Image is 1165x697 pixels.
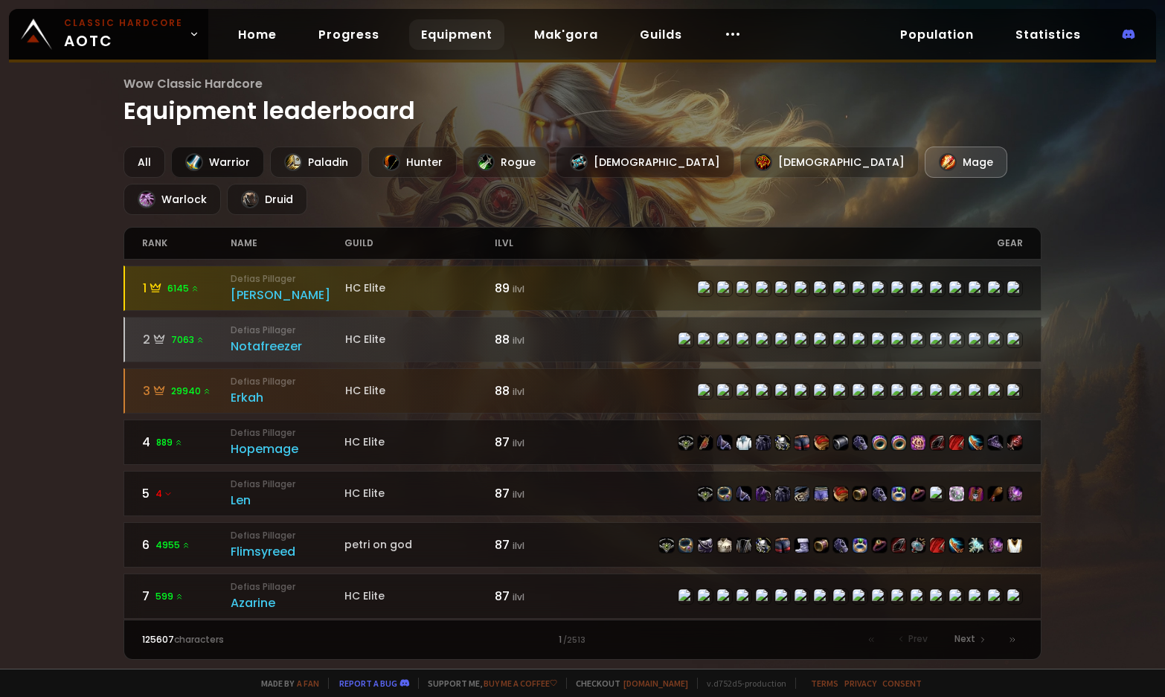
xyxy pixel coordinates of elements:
div: 1 [362,633,803,646]
span: v. d752d5 - production [697,678,786,689]
img: item-23025 [891,435,906,450]
div: All [123,147,165,178]
img: item-22943 [678,538,693,553]
img: item-21344 [795,538,809,553]
a: 54 Defias PillagerLenHC Elite87 ilvlitem-22498item-23057item-22499item-4335item-22496item-22502it... [123,471,1042,516]
div: 89 [495,279,582,298]
img: item-22820 [1007,435,1022,450]
img: item-22731 [930,538,945,553]
div: HC Elite [345,280,495,296]
img: item-23237 [872,435,887,450]
div: Azarine [231,594,345,612]
span: Made by [252,678,319,689]
div: 4 [142,433,230,452]
div: 87 [495,536,582,554]
a: Report a bug [339,678,397,689]
div: HC Elite [345,383,495,399]
div: petri on god [344,537,494,553]
div: HC Elite [344,434,494,450]
a: Equipment [409,19,504,50]
div: characters [142,633,362,646]
div: HC Elite [345,332,495,347]
small: / 2513 [563,635,585,646]
div: gear [582,228,1023,259]
div: name [231,228,345,259]
a: Privacy [844,678,876,689]
span: 6145 [167,282,199,295]
div: 87 [495,484,582,503]
img: item-19379 [891,538,906,553]
span: 125607 [142,633,174,646]
span: 29940 [171,385,211,398]
img: item-23070 [814,486,829,501]
small: Defias Pillager [231,375,345,388]
a: Consent [882,678,922,689]
img: item-22499 [736,486,751,501]
img: item-22502 [795,486,809,501]
img: item-23069 [736,538,751,553]
small: ilvl [513,488,524,501]
img: item-22503 [853,486,867,501]
div: Len [231,491,345,510]
span: 4955 [155,539,190,552]
div: guild [344,228,494,259]
img: item-22589 [988,486,1003,501]
img: item-22730 [756,538,771,553]
img: item-22501 [833,538,848,553]
div: Paladin [270,147,362,178]
img: item-19379 [930,435,945,450]
img: item-22499 [717,435,732,450]
span: Checkout [566,678,688,689]
a: Mak'gora [522,19,610,50]
img: item-22501 [853,435,867,450]
img: item-23062 [853,538,867,553]
small: Defias Pillager [231,426,345,440]
span: 7063 [171,333,205,347]
img: item-22503 [814,538,829,553]
div: 7 [142,587,230,606]
img: item-22498 [698,486,713,501]
span: 4 [155,487,173,501]
img: item-23021 [833,435,848,450]
small: Classic Hardcore [64,16,183,30]
a: 27063 Defias PillagerNotafreezerHC Elite88 ilvlitem-22498item-23057item-22983item-2575item-22496i... [123,317,1042,362]
img: item-21597 [988,435,1003,450]
img: item-23062 [891,486,906,501]
img: item-6096 [717,538,732,553]
a: Classic HardcoreAOTC [9,9,208,60]
div: 2 [143,330,231,349]
img: item-22807 [969,435,983,450]
div: [DEMOGRAPHIC_DATA] [556,147,734,178]
img: item-22496 [756,435,771,450]
img: item-22498 [659,538,674,553]
div: 3 [143,382,231,400]
div: rank [142,228,230,259]
a: Buy me a coffee [484,678,557,689]
div: Warlock [123,184,221,215]
img: item-22731 [949,435,964,450]
div: [DEMOGRAPHIC_DATA] [740,147,919,178]
span: AOTC [64,16,183,52]
div: 5 [142,484,230,503]
img: item-21608 [698,435,713,450]
a: Home [226,19,289,50]
img: item-23049 [969,538,983,553]
a: Terms [811,678,838,689]
span: Support me, [418,678,557,689]
img: item-22500 [814,435,829,450]
div: HC Elite [344,588,494,604]
img: item-23001 [911,435,925,450]
img: item-22821 [988,538,1003,553]
div: 88 [495,382,582,400]
img: item-22501 [872,486,887,501]
img: item-4335 [756,486,771,501]
img: item-22807 [949,538,964,553]
small: ilvl [513,334,524,347]
div: Warrior [171,147,264,178]
div: Hopemage [231,440,345,458]
img: item-21709 [872,538,887,553]
img: item-5976 [1007,538,1022,553]
a: 4889 Defias PillagerHopemageHC Elite87 ilvlitem-22498item-21608item-22499item-6795item-22496item-... [123,420,1042,465]
a: 7599 Defias PillagerAzarineHC Elite87 ilvlitem-22498item-18814item-22983item-2577item-22496item-2... [123,574,1042,619]
img: item-21709 [911,486,925,501]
